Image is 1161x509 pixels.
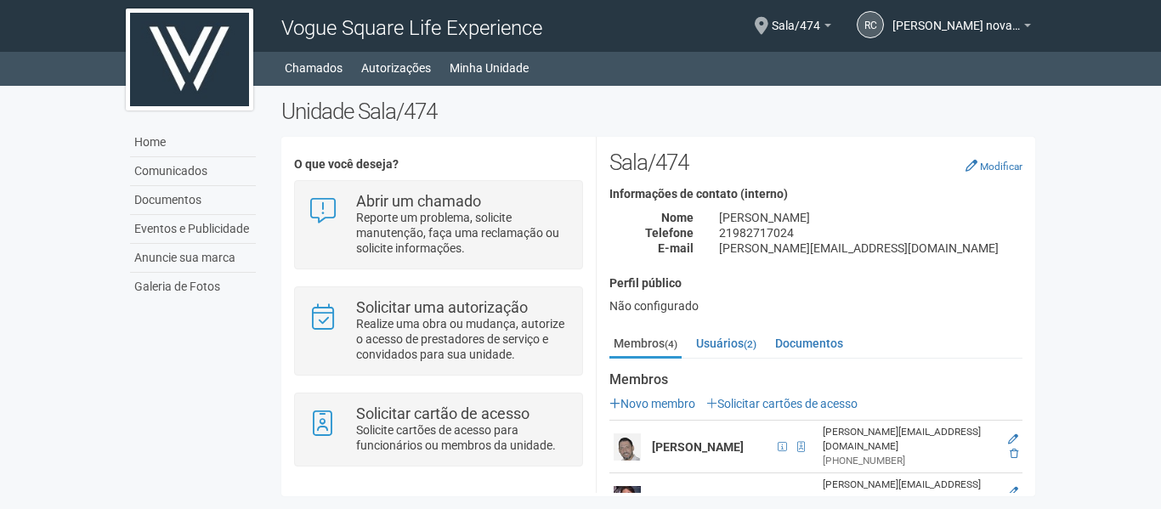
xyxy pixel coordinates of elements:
h4: Informações de contato (interno) [609,188,1022,201]
a: Excluir membro [1010,448,1018,460]
small: (4) [665,338,677,350]
div: [PERSON_NAME][EMAIL_ADDRESS][DOMAIN_NAME] [706,240,1035,256]
a: Sala/474 [772,21,831,35]
small: Modificar [980,161,1022,172]
a: Eventos e Publicidade [130,215,256,244]
a: Galeria de Fotos [130,273,256,301]
strong: [PERSON_NAME] [652,493,744,506]
small: (2) [744,338,756,350]
img: logo.jpg [126,8,253,110]
a: [PERSON_NAME] novaes [892,21,1031,35]
div: [PHONE_NUMBER] [823,454,993,468]
h2: Unidade Sala/474 [281,99,1035,124]
div: [PERSON_NAME] [706,210,1035,225]
a: Editar membro [1008,486,1018,498]
strong: Solicitar uma autorização [356,298,528,316]
strong: E-mail [658,241,694,255]
span: Sala/474 [772,3,820,32]
strong: Nome [661,211,694,224]
a: Chamados [285,56,343,80]
span: renato coutinho novaes [892,3,1020,32]
a: Minha Unidade [450,56,529,80]
a: Solicitar cartões de acesso [706,397,858,410]
a: Home [130,128,256,157]
img: user.png [614,433,641,461]
p: Reporte um problema, solicite manutenção, faça uma reclamação ou solicite informações. [356,210,569,256]
h4: Perfil público [609,277,1022,290]
a: Solicitar cartão de acesso Solicite cartões de acesso para funcionários ou membros da unidade. [308,406,569,453]
a: Editar membro [1008,433,1018,445]
p: Realize uma obra ou mudança, autorize o acesso de prestadores de serviço e convidados para sua un... [356,316,569,362]
a: Solicitar uma autorização Realize uma obra ou mudança, autorize o acesso de prestadores de serviç... [308,300,569,362]
h4: O que você deseja? [294,158,582,171]
a: Documentos [130,186,256,215]
a: Modificar [966,159,1022,172]
strong: Telefone [645,226,694,240]
strong: Membros [609,372,1022,387]
a: Novo membro [609,397,695,410]
a: Abrir um chamado Reporte um problema, solicite manutenção, faça uma reclamação ou solicite inform... [308,194,569,256]
strong: [PERSON_NAME] [652,440,744,454]
div: 21982717024 [706,225,1035,240]
a: Documentos [771,331,847,356]
span: Vogue Square Life Experience [281,16,542,40]
p: Solicite cartões de acesso para funcionários ou membros da unidade. [356,422,569,453]
a: Membros(4) [609,331,682,359]
a: rc [857,11,884,38]
h2: Sala/474 [609,150,1022,175]
strong: Abrir um chamado [356,192,481,210]
a: Usuários(2) [692,331,761,356]
strong: Solicitar cartão de acesso [356,404,530,422]
div: [PERSON_NAME][EMAIL_ADDRESS][DOMAIN_NAME] [823,425,993,454]
a: Autorizações [361,56,431,80]
a: Anuncie sua marca [130,244,256,273]
div: [PERSON_NAME][EMAIL_ADDRESS][DOMAIN_NAME] [823,478,993,506]
div: Não configurado [609,298,1022,314]
a: Comunicados [130,157,256,186]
